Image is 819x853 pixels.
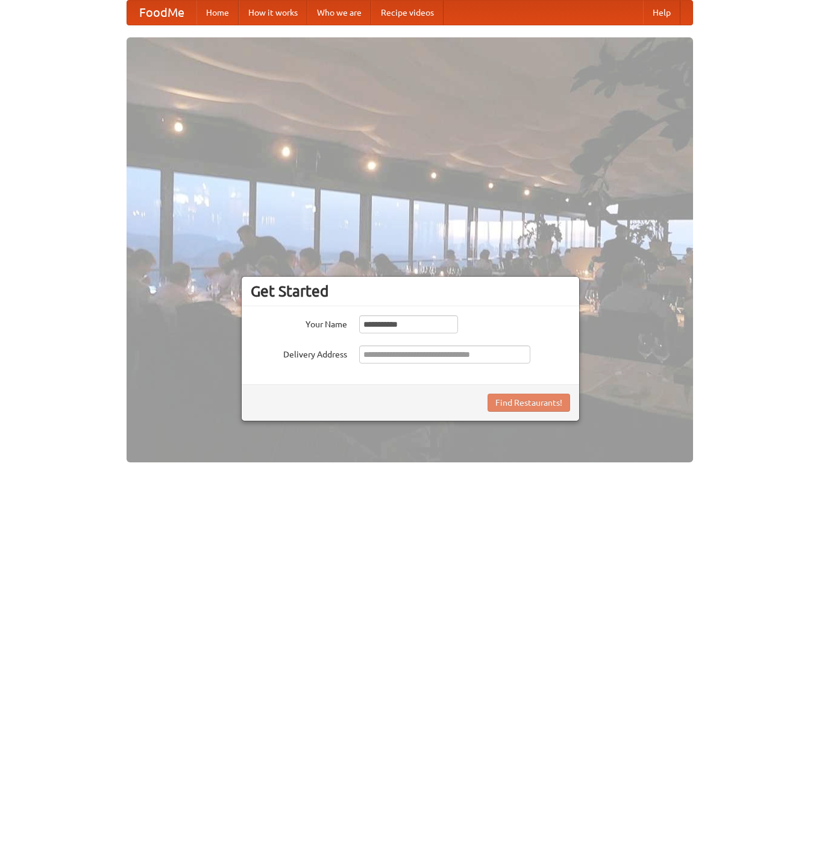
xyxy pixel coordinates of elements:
[643,1,680,25] a: Help
[196,1,239,25] a: Home
[127,1,196,25] a: FoodMe
[251,315,347,330] label: Your Name
[251,345,347,360] label: Delivery Address
[307,1,371,25] a: Who we are
[371,1,444,25] a: Recipe videos
[488,394,570,412] button: Find Restaurants!
[239,1,307,25] a: How it works
[251,282,570,300] h3: Get Started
